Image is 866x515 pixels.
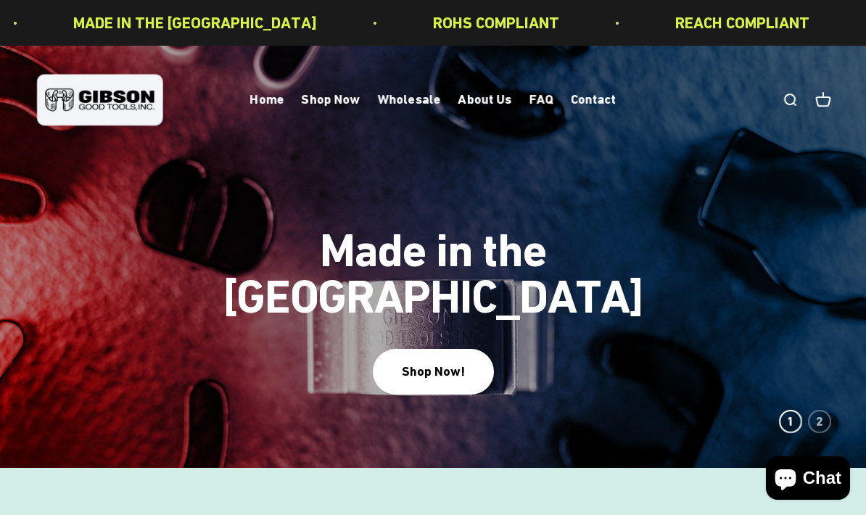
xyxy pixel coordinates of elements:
[302,92,360,107] a: Shop Now
[675,10,809,36] p: REACH COMPLIANT
[378,92,441,107] a: Wholesale
[432,10,558,36] p: ROHS COMPLIANT
[402,361,465,382] div: Shop Now!
[779,410,802,433] button: 1
[373,349,494,395] button: Shop Now!
[250,92,284,107] a: Home
[571,92,616,107] a: Contact
[808,410,831,433] button: 2
[458,92,512,107] a: About Us
[73,10,316,36] p: MADE IN THE [GEOGRAPHIC_DATA]
[529,92,553,107] a: FAQ
[150,270,716,324] split-lines: Made in the [GEOGRAPHIC_DATA]
[762,456,854,503] inbox-online-store-chat: Shopify online store chat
